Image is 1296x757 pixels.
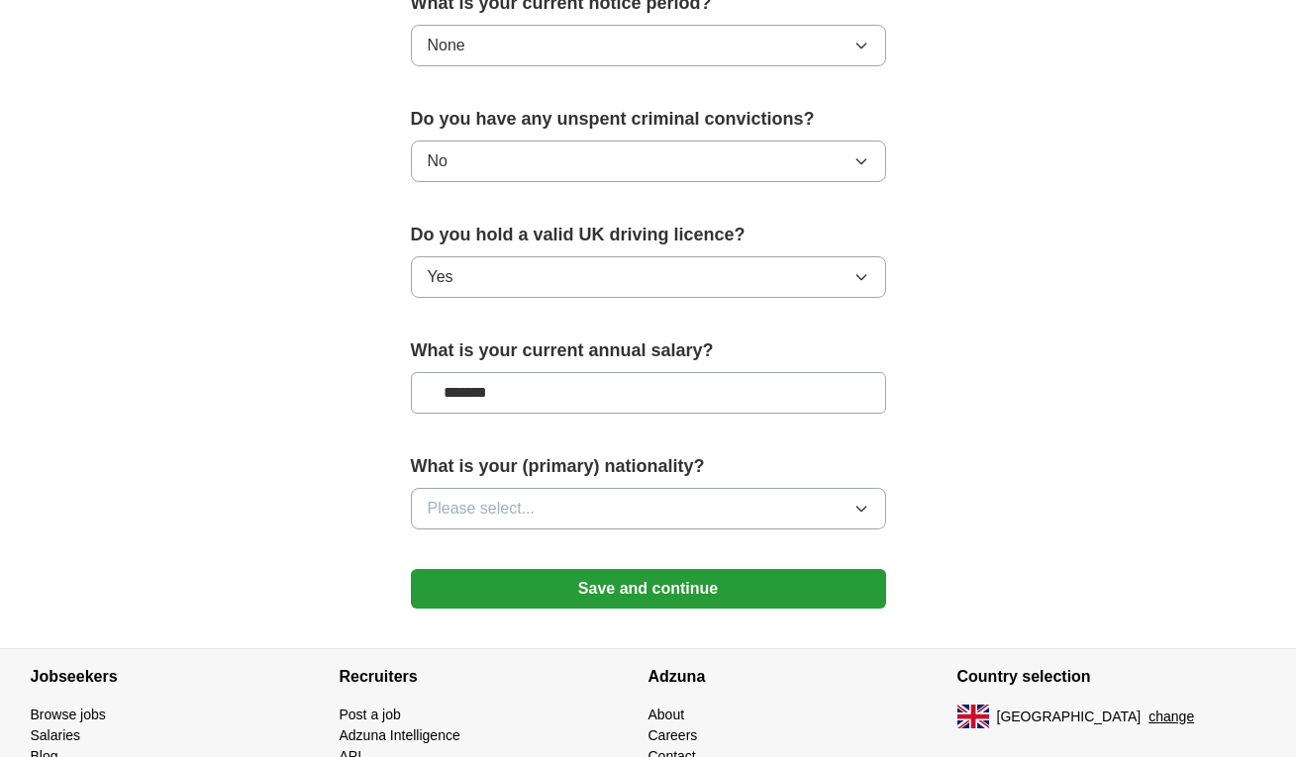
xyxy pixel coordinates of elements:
[411,256,886,298] button: Yes
[428,265,453,289] span: Yes
[411,141,886,182] button: No
[428,497,536,520] span: Please select...
[411,488,886,529] button: Please select...
[957,649,1266,705] h4: Country selection
[648,727,698,743] a: Careers
[411,222,886,248] label: Do you hold a valid UK driving licence?
[411,453,886,480] label: What is your (primary) nationality?
[428,34,465,57] span: None
[31,707,106,722] a: Browse jobs
[31,727,81,743] a: Salaries
[340,707,401,722] a: Post a job
[997,707,1142,727] span: [GEOGRAPHIC_DATA]
[411,569,886,609] button: Save and continue
[340,727,460,743] a: Adzuna Intelligence
[957,705,989,728] img: UK flag
[411,106,886,133] label: Do you have any unspent criminal convictions?
[428,149,448,173] span: No
[1148,707,1194,727] button: change
[411,337,886,364] label: What is your current annual salary?
[648,707,685,722] a: About
[411,25,886,66] button: None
